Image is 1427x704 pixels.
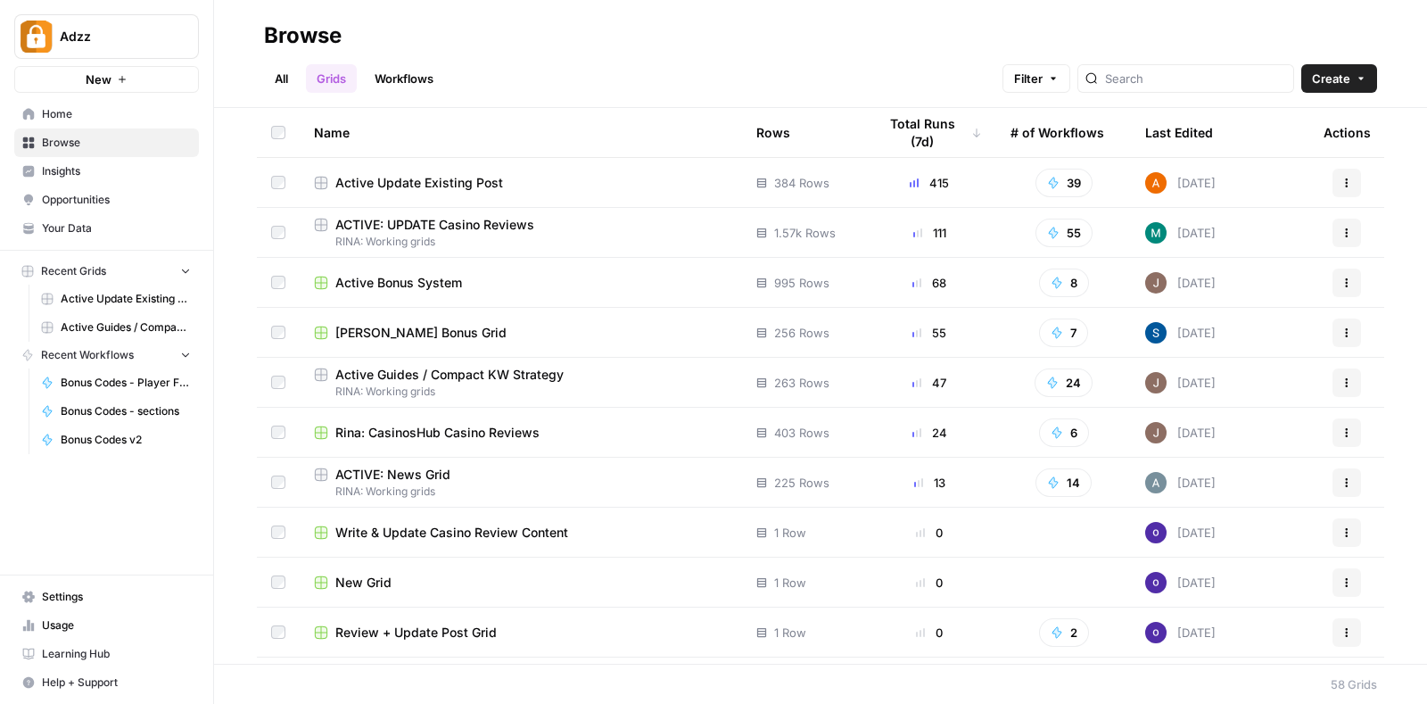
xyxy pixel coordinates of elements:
div: Browse [264,21,342,50]
button: 24 [1035,369,1093,397]
a: All [264,64,299,93]
span: RINA: Working grids [314,234,728,250]
span: Filter [1014,70,1043,87]
a: Rina: CasinosHub Casino Reviews [314,424,728,442]
span: Bonus Codes - Player Focused [61,375,191,391]
button: Workspace: Adzz [14,14,199,59]
span: 995 Rows [774,274,829,292]
div: [DATE] [1145,172,1216,194]
span: 263 Rows [774,374,829,392]
span: 1.57k Rows [774,224,836,242]
span: Review + Update Post Grid [335,624,497,642]
button: 14 [1035,468,1092,497]
span: Learning Hub [42,646,191,662]
div: [DATE] [1145,322,1216,344]
img: c47u9ku7g2b7umnumlgy64eel5a2 [1145,572,1167,593]
div: 68 [877,274,982,292]
div: 55 [877,324,982,342]
span: Active Guides / Compact KW Strategy [335,366,564,384]
div: 0 [877,524,982,542]
button: 7 [1039,319,1088,347]
div: 415 [877,174,982,192]
a: Review + Update Post Grid [314,624,728,642]
span: Active Update Existing Post [335,174,503,192]
span: Bonus Codes - sections [61,403,191,419]
button: 55 [1035,219,1093,247]
div: Last Edited [1145,108,1213,157]
span: Recent Workflows [41,347,134,363]
span: New Grid [335,574,392,592]
span: Usage [42,617,191,634]
button: Recent Grids [14,258,199,285]
button: Create [1301,64,1377,93]
button: 2 [1039,618,1089,647]
a: Browse [14,128,199,157]
div: 0 [877,574,982,592]
span: Browse [42,135,191,151]
a: Active Update Existing Post [33,285,199,313]
div: [DATE] [1145,472,1216,493]
span: 225 Rows [774,474,829,492]
img: v57kel29kunc1ymryyci9cunv9zd [1145,322,1167,344]
span: Help + Support [42,675,191,691]
div: Total Runs (7d) [877,108,982,157]
a: Bonus Codes - Player Focused [33,369,199,397]
a: ACTIVE: UPDATE Casino ReviewsRINA: Working grids [314,216,728,250]
a: Bonus Codes - sections [33,397,199,426]
div: Actions [1324,108,1371,157]
div: 58 Grids [1331,675,1377,693]
span: Active Bonus System [335,274,462,292]
button: Filter [1002,64,1070,93]
a: Active Bonus System [314,274,728,292]
a: Insights [14,157,199,186]
button: 6 [1039,418,1089,447]
div: [DATE] [1145,372,1216,393]
span: ACTIVE: UPDATE Casino Reviews [335,216,534,234]
button: New [14,66,199,93]
span: Create [1312,70,1350,87]
button: Recent Workflows [14,342,199,369]
div: [DATE] [1145,622,1216,643]
div: Name [314,108,728,157]
span: Active Update Existing Post [61,291,191,307]
div: [DATE] [1145,222,1216,244]
a: Your Data [14,214,199,243]
img: qk6vosqy2sb4ovvtvs3gguwethpi [1145,422,1167,443]
span: Insights [42,163,191,179]
span: Settings [42,589,191,605]
span: Rina: CasinosHub Casino Reviews [335,424,540,442]
span: Your Data [42,220,191,236]
span: 1 Row [774,624,806,642]
div: 0 [877,624,982,642]
a: New Grid [314,574,728,592]
button: 8 [1039,269,1089,297]
a: Settings [14,583,199,611]
span: Recent Grids [41,263,106,279]
div: [DATE] [1145,522,1216,543]
span: Active Guides / Compact KW Strategy [61,319,191,335]
button: 39 [1035,169,1093,197]
div: 13 [877,474,982,492]
img: c47u9ku7g2b7umnumlgy64eel5a2 [1145,622,1167,643]
a: Usage [14,611,199,640]
div: [DATE] [1145,422,1216,443]
span: [PERSON_NAME] Bonus Grid [335,324,507,342]
a: Grids [306,64,357,93]
span: ACTIVE: News Grid [335,466,450,484]
a: [PERSON_NAME] Bonus Grid [314,324,728,342]
span: 256 Rows [774,324,829,342]
a: Opportunities [14,186,199,214]
div: # of Workflows [1010,108,1104,157]
img: slv4rmlya7xgt16jt05r5wgtlzht [1145,222,1167,244]
span: Home [42,106,191,122]
span: RINA: Working grids [314,484,728,500]
img: 1uqwqwywk0hvkeqipwlzjk5gjbnq [1145,172,1167,194]
img: c47u9ku7g2b7umnumlgy64eel5a2 [1145,522,1167,543]
button: Help + Support [14,668,199,697]
input: Search [1105,70,1286,87]
a: Active Update Existing Post [314,174,728,192]
a: Bonus Codes v2 [33,426,199,454]
span: 384 Rows [774,174,829,192]
img: qk6vosqy2sb4ovvtvs3gguwethpi [1145,272,1167,294]
div: [DATE] [1145,272,1216,294]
